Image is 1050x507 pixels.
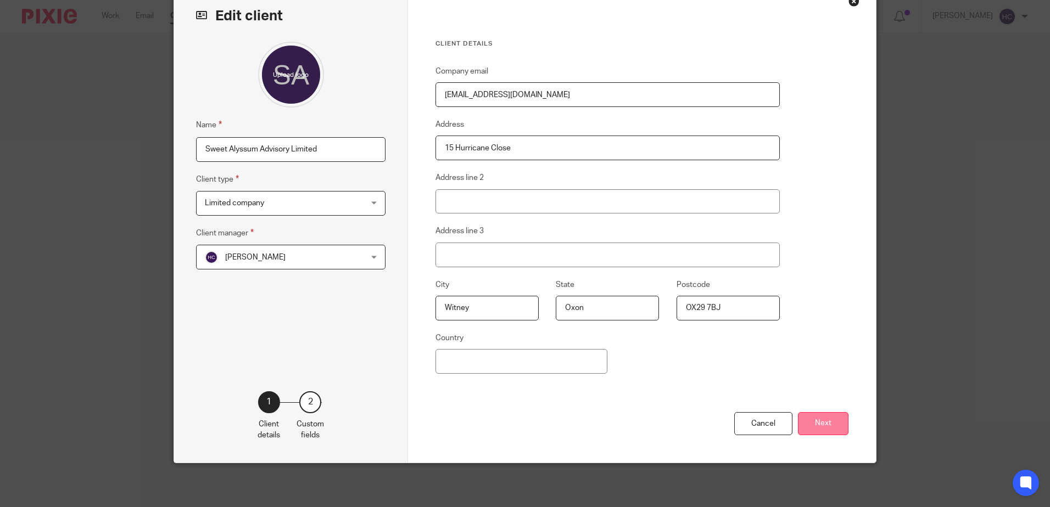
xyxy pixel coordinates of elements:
label: Client manager [196,227,254,239]
label: City [435,279,449,290]
div: 2 [299,391,321,413]
label: Address line 3 [435,226,484,236]
label: Country [435,333,463,343]
label: Client type [196,173,239,185]
label: Address line 2 [435,172,484,183]
h2: Edit client [196,7,386,25]
div: Cancel [734,412,792,436]
label: Postcode [677,279,710,290]
div: 1 [258,391,280,413]
span: [PERSON_NAME] [225,253,286,261]
label: Company email [435,66,488,77]
label: Address [435,119,464,130]
button: Next [798,412,848,436]
p: Client details [258,419,280,441]
span: Limited company [205,199,264,207]
img: svg%3E [205,251,218,264]
label: Name [196,119,222,131]
h3: Client details [435,40,780,48]
label: State [556,279,574,290]
p: Custom fields [297,419,324,441]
